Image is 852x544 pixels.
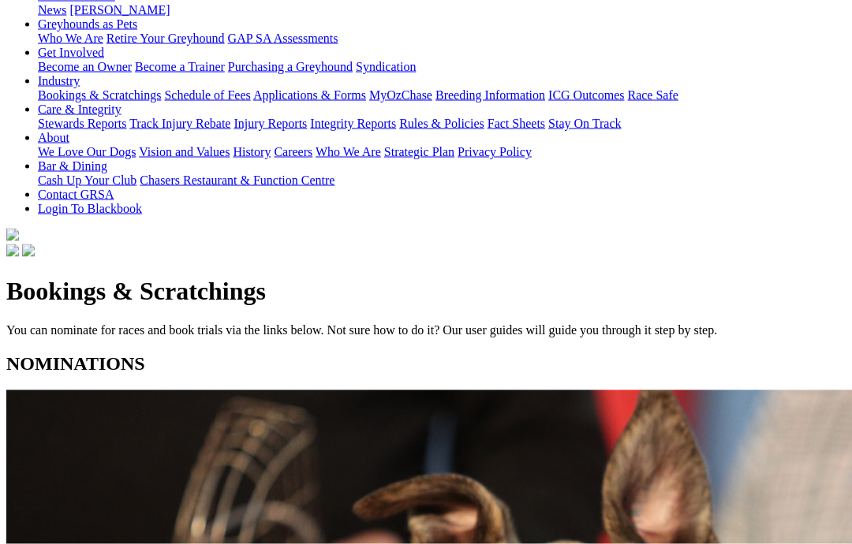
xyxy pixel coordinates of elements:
[6,244,19,257] img: facebook.svg
[38,74,80,88] a: Industry
[22,244,35,257] img: twitter.svg
[233,145,271,158] a: History
[6,353,846,374] h2: NOMINATIONS
[274,145,312,158] a: Careers
[234,117,307,130] a: Injury Reports
[38,159,107,173] a: Bar & Dining
[6,323,846,337] p: You can nominate for races and book trials via the links below. Not sure how to do it? Our user g...
[164,88,250,102] a: Schedule of Fees
[316,145,381,158] a: Who We Are
[38,117,126,130] a: Stewards Reports
[135,60,225,73] a: Become a Trainer
[38,3,846,17] div: News & Media
[38,102,121,116] a: Care & Integrity
[38,145,136,158] a: We Love Our Dogs
[38,131,69,144] a: About
[548,88,624,102] a: ICG Outcomes
[369,88,432,102] a: MyOzChase
[38,145,846,159] div: About
[488,117,545,130] a: Fact Sheets
[253,88,366,102] a: Applications & Forms
[69,3,170,17] a: [PERSON_NAME]
[38,32,103,45] a: Who We Are
[228,32,338,45] a: GAP SA Assessments
[38,88,846,102] div: Industry
[38,60,132,73] a: Become an Owner
[38,188,114,201] a: Contact GRSA
[310,117,396,130] a: Integrity Reports
[38,117,846,131] div: Care & Integrity
[356,60,416,73] a: Syndication
[38,3,66,17] a: News
[140,173,334,187] a: Chasers Restaurant & Function Centre
[6,277,846,306] h1: Bookings & Scratchings
[548,117,621,130] a: Stay On Track
[399,117,484,130] a: Rules & Policies
[38,32,846,46] div: Greyhounds as Pets
[38,17,137,31] a: Greyhounds as Pets
[384,145,454,158] a: Strategic Plan
[139,145,230,158] a: Vision and Values
[627,88,678,102] a: Race Safe
[106,32,225,45] a: Retire Your Greyhound
[38,60,846,74] div: Get Involved
[38,88,161,102] a: Bookings & Scratchings
[38,173,136,187] a: Cash Up Your Club
[6,229,19,241] img: logo-grsa-white.png
[129,117,230,130] a: Track Injury Rebate
[38,173,846,188] div: Bar & Dining
[228,60,353,73] a: Purchasing a Greyhound
[38,46,104,59] a: Get Involved
[458,145,532,158] a: Privacy Policy
[38,202,142,215] a: Login To Blackbook
[435,88,545,102] a: Breeding Information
